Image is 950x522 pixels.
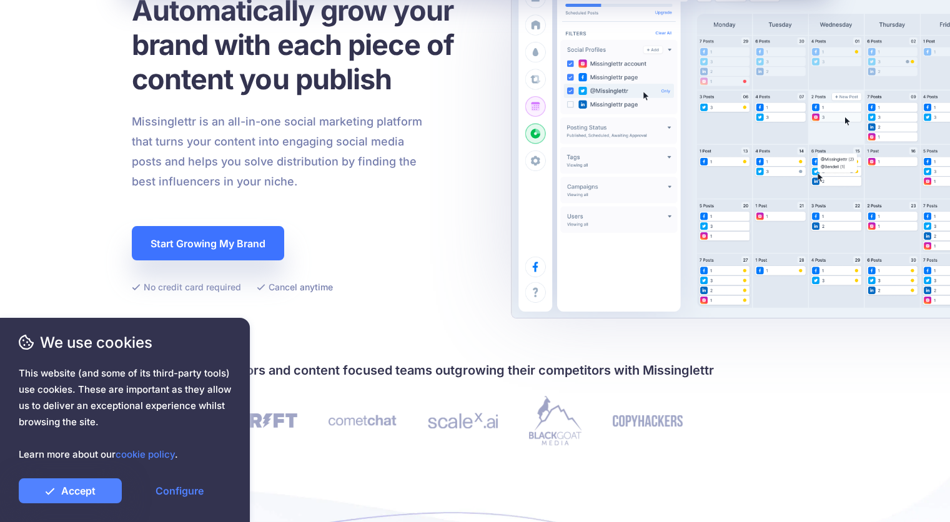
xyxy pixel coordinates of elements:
[132,112,423,192] p: Missinglettr is an all-in-one social marketing platform that turns your content into engaging soc...
[19,332,231,353] span: We use cookies
[116,448,175,460] a: cookie policy
[132,279,241,295] li: No credit card required
[257,279,333,295] li: Cancel anytime
[132,226,284,260] a: Start Growing My Brand
[132,360,819,380] h4: Join 30,000+ creators and content focused teams outgrowing their competitors with Missinglettr
[128,478,231,503] a: Configure
[19,478,122,503] a: Accept
[19,365,231,463] span: This website (and some of its third-party tools) use cookies. These are important as they allow u...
